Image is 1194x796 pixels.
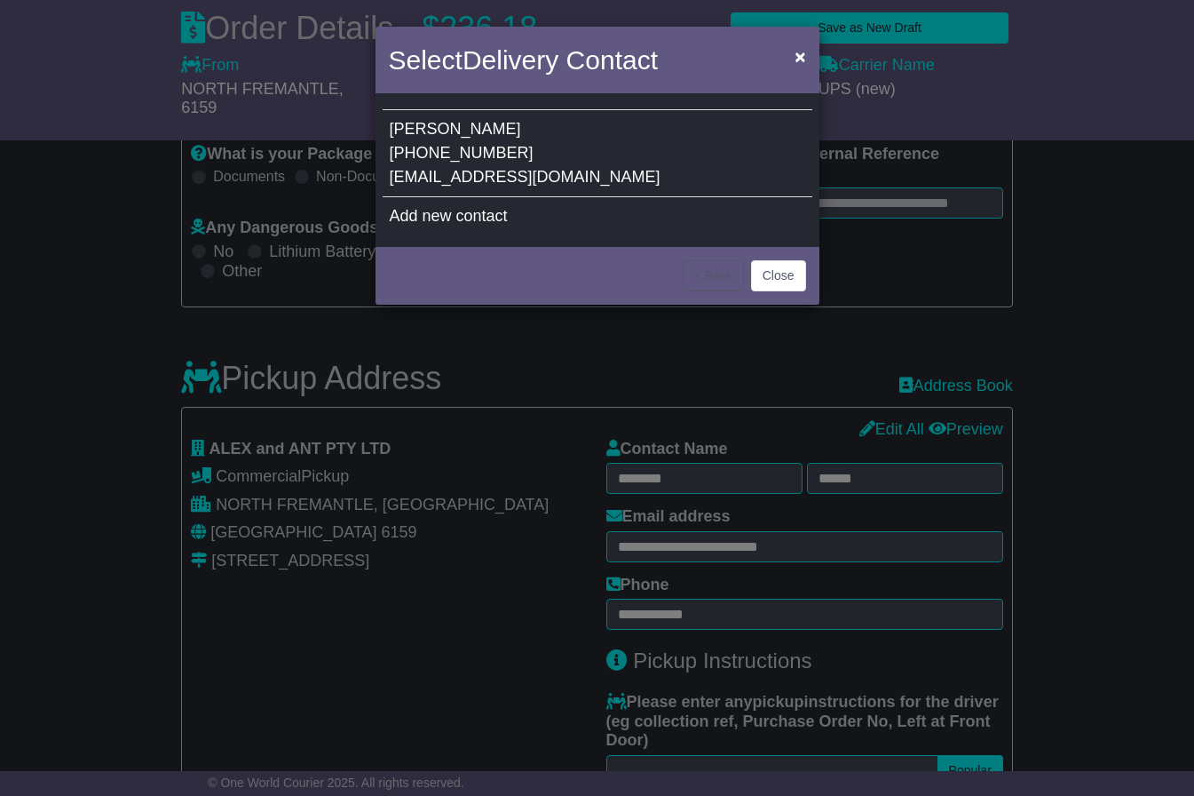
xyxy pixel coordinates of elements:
[795,46,805,67] span: ×
[786,38,814,75] button: Close
[390,168,660,186] span: [EMAIL_ADDRESS][DOMAIN_NAME]
[463,45,558,75] span: Delivery
[389,40,658,80] h4: Select
[566,45,658,75] span: Contact
[390,144,534,162] span: [PHONE_NUMBER]
[751,260,806,291] button: Close
[390,120,521,138] span: [PERSON_NAME]
[683,260,744,291] button: < Back
[390,207,508,225] span: Add new contact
